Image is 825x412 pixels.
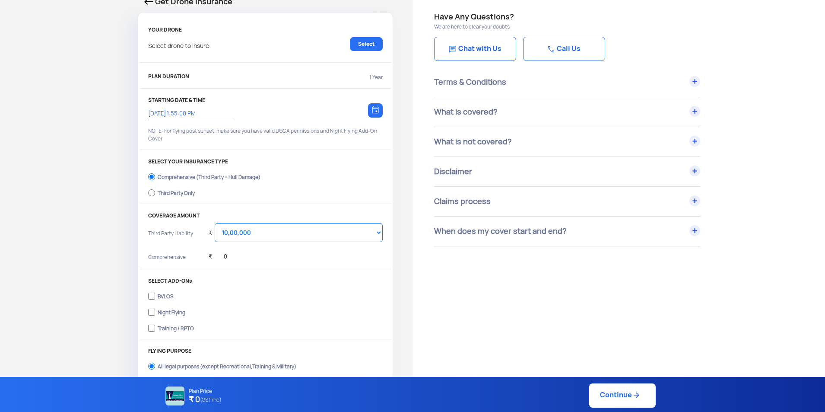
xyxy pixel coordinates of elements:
[434,37,516,61] a: Chat with Us
[158,364,296,367] div: All legal purposes (except Recreational,Training & Military)
[434,217,700,246] div: When does my cover start and end?
[148,213,383,219] p: COVERAGE AMOUNT
[158,190,195,194] div: Third Party Only
[434,11,803,23] h4: Have Any Questions?
[148,171,155,183] input: Comprehensive (Third Party + Hull Damage)
[148,73,189,81] p: PLAN DURATION
[372,106,379,114] img: calendar-icon
[434,157,700,186] div: Disclaimer
[148,230,202,249] p: Third Party Liability
[165,386,184,406] img: NATIONAL
[148,253,202,266] p: Comprehensive
[148,322,155,334] input: Training / RPTO
[148,159,383,165] p: SELECT YOUR INSURANCE TYPE
[148,187,155,199] input: Third Party Only
[158,294,173,297] div: BVLOS
[148,37,209,51] p: Select drone to insure
[148,290,155,302] input: BVLOS
[548,46,555,53] img: Chat
[434,127,700,156] div: What is not covered?
[449,46,456,53] img: Chat
[148,348,383,354] p: FLYING PURPOSE
[200,394,222,406] span: (GST inc)
[189,388,222,394] p: Plan Price
[589,383,656,408] a: Continue
[148,376,155,388] input: Recreational
[369,73,383,81] p: 1 Year
[632,391,641,399] img: ic_arrow_forward_blue.svg
[158,310,185,313] div: Night Flying
[209,219,213,243] div: ₹
[434,97,700,127] div: What is covered?
[209,243,227,266] div: ₹ 0
[148,97,383,103] p: STARTING DATE & TIME
[350,37,383,51] a: Select
[148,27,383,33] p: YOUR DRONE
[148,278,383,284] p: SELECT ADD-ONs
[148,127,383,143] p: NOTE: For flying post sunset, make sure you have valid DGCA permissions and Night Flying Add-On C...
[158,326,194,329] div: Training / RPTO
[523,37,605,61] a: Call Us
[189,394,222,406] h4: ₹ 0
[148,360,155,372] input: All legal purposes (except Recreational,Training & Military)
[434,187,700,216] div: Claims process
[434,67,700,97] div: Terms & Conditions
[434,23,803,31] p: We are here to clear your doubts
[148,306,155,318] input: Night Flying
[158,174,260,178] div: Comprehensive (Third Party + Hull Damage)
